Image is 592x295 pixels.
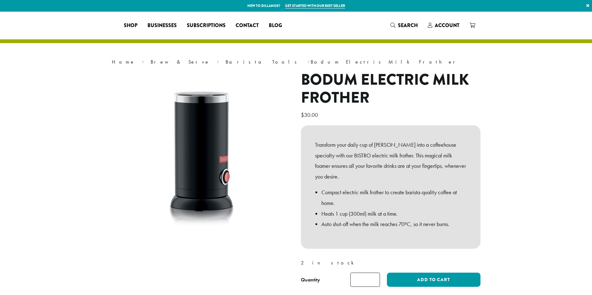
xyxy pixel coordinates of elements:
span: › [217,56,219,66]
span: $ [301,111,304,118]
input: Product quantity [350,273,380,287]
p: Transform your daily cup of [PERSON_NAME] into a coffeehouse specialty with our BISTRO electric m... [315,139,466,182]
li: Compact electric milk frother to create barista-quality coffee at home. [321,187,466,208]
button: Add to cart [387,273,480,287]
a: Barista Tools [226,59,301,65]
span: Account [435,22,459,29]
span: Contact [236,22,259,30]
span: Blog [269,22,282,30]
li: Auto shut-off when the milk reaches 70ºC, so it never burns. [321,219,466,230]
a: Home [112,59,135,65]
nav: Breadcrumb [112,58,480,66]
span: › [307,56,310,66]
span: Search [398,22,418,29]
li: Heats 1 cup (300ml) milk at a time. [321,208,466,219]
a: Search [385,20,423,31]
span: › [142,56,144,66]
p: 2 in stock [301,258,480,268]
a: Shop [119,20,142,31]
img: Bodum Electric Milk Frother [123,71,280,228]
span: Shop [124,22,137,30]
span: Businesses [147,22,177,30]
h1: Bodum Electric Milk Frother [301,71,480,107]
span: Subscriptions [187,22,226,30]
a: Get started with our best seller [285,3,345,9]
bdi: 30.00 [301,111,319,118]
div: Quantity [301,276,320,284]
a: Brew & Serve [151,59,210,65]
